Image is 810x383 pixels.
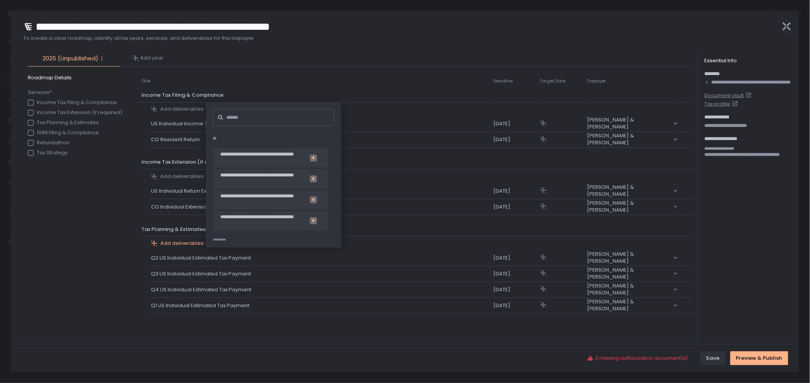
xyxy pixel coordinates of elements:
span: Tax Planning & Estimates [141,226,206,233]
td: [DATE] [493,199,539,215]
div: Search for option [586,116,678,131]
input: Search for option [587,146,673,147]
input: Search for option [587,198,673,198]
span: [PERSON_NAME] & [PERSON_NAME] [587,132,673,146]
div: Preview & Publish [736,355,783,362]
span: Add deliverables [160,173,204,180]
span: 2 missing authorization document(s) [595,355,688,362]
span: Services* [28,89,122,96]
span: US Individual Income Tax Return [151,120,233,127]
span: To create a clear roadmap, identify all tax years, services, and deliverables for this taxpayer [23,35,774,42]
input: Search for option [587,130,673,131]
td: [DATE] [493,250,539,266]
td: [DATE] [493,116,539,132]
span: Q1 US Individual Estimated Tax Payment [151,302,252,309]
td: [DATE] [493,183,539,199]
span: [PERSON_NAME] & [PERSON_NAME] [587,200,673,214]
th: Taxpayer [586,74,678,88]
span: Add deliverables [160,240,204,247]
span: [PERSON_NAME] & [PERSON_NAME] [587,298,673,312]
span: Roadmap Details [28,74,125,81]
th: Deadline [493,74,539,88]
span: [PERSON_NAME] & [PERSON_NAME] [587,282,673,296]
div: Search for option [586,267,678,281]
button: Preview & Publish [730,351,788,365]
span: [PERSON_NAME] & [PERSON_NAME] [587,116,673,130]
div: Search for option [586,132,678,147]
span: US Individual Return Extension [151,188,228,195]
span: CO Individual Extension Payment [151,203,236,210]
span: Add deliverables [160,106,204,113]
button: Add year [132,55,163,62]
button: Save [700,351,726,365]
div: Search for option [586,251,678,265]
div: Search for option [586,298,678,313]
td: [DATE] [493,298,539,314]
input: Search for option [587,312,673,313]
div: Search for option [586,184,678,198]
span: Q4 US Individual Estimated Tax Payment [151,286,254,293]
span: 2025 (Unpublished) [43,54,98,63]
div: Save [706,355,720,362]
th: Target Date [539,74,586,88]
span: [PERSON_NAME] & [PERSON_NAME] [587,184,673,198]
span: Income Tax Extension (if required) [141,158,228,166]
td: [DATE] [493,132,539,148]
a: Tax profile [705,101,793,108]
div: Search for option [586,282,678,297]
a: Document vault [705,92,793,99]
span: [PERSON_NAME] & [PERSON_NAME] [587,267,673,280]
input: Search for option [587,265,673,265]
td: [DATE] [493,282,539,298]
td: [DATE] [493,266,539,282]
span: Income Tax Filing & Compliance [141,91,223,99]
span: [PERSON_NAME] & [PERSON_NAME] [587,251,673,265]
th: Title [141,74,151,88]
span: CO Resident Return [151,136,203,143]
div: Essential Info [705,57,793,64]
span: Q3 US Individual Estimated Tax Payment [151,270,254,277]
div: Search for option [586,200,678,214]
span: Q2 US Individual Estimated Tax Payment [151,255,254,262]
